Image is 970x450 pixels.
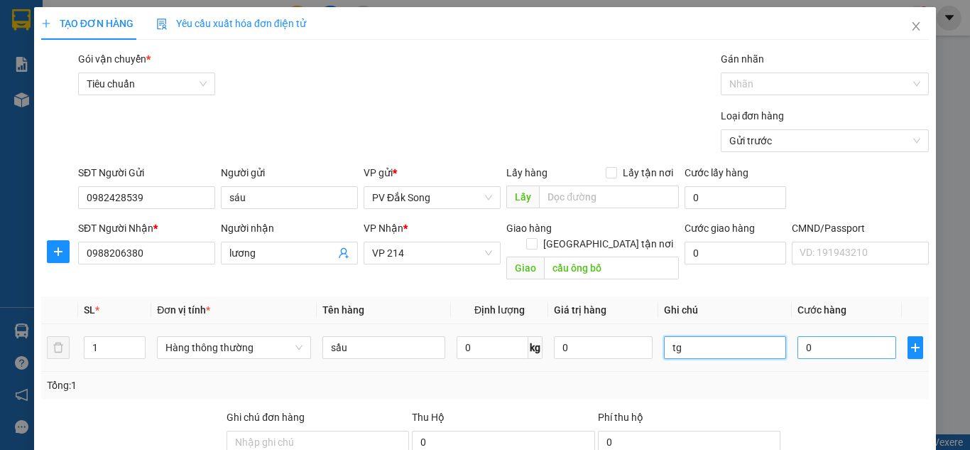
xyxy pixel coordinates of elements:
span: Gói vận chuyển [78,53,151,65]
th: Ghi chú [658,296,792,324]
span: user-add [338,247,349,259]
button: Close [896,7,936,47]
label: Cước giao hàng [685,223,755,234]
input: Dọc đường [544,257,679,279]
span: Định lượng [474,304,525,316]
label: Ghi chú đơn hàng [227,412,305,423]
div: Tổng: 1 [47,377,376,393]
span: Lấy hàng [506,167,547,178]
input: Cước lấy hàng [685,186,786,209]
span: Gửi trước [729,130,921,151]
span: Tên hàng [322,304,364,316]
div: VP gửi [364,165,501,181]
input: Ghi Chú [664,336,787,359]
span: Giao [506,257,544,279]
span: kg [528,336,543,359]
label: Gán nhãn [721,53,764,65]
span: plus [908,342,923,353]
div: Người gửi [221,165,358,181]
button: plus [908,336,924,359]
div: Người nhận [221,220,358,236]
span: VP 214 [372,242,492,264]
input: 0 [554,336,652,359]
span: Giá trị hàng [554,304,606,316]
input: VD: Bàn, Ghế [322,336,445,359]
span: close [910,21,922,32]
span: PV Đắk Song [372,187,492,208]
input: Dọc đường [539,186,679,208]
span: [GEOGRAPHIC_DATA] tận nơi [538,236,679,252]
span: Tiêu chuẩn [87,73,207,95]
input: Cước giao hàng [685,242,786,264]
div: SĐT Người Nhận [78,220,215,236]
div: Phí thu hộ [598,409,780,431]
span: Hàng thông thường [165,337,303,358]
span: plus [41,18,51,28]
span: Giao hàng [506,223,552,234]
span: Lấy tận nơi [617,165,679,181]
span: TẠO ĐƠN HÀNG [41,18,133,29]
span: Thu Hộ [412,412,445,423]
div: SĐT Người Gửi [78,165,215,181]
span: SL [84,304,95,316]
span: Yêu cầu xuất hóa đơn điện tử [156,18,306,29]
button: delete [47,336,70,359]
div: CMND/Passport [792,220,929,236]
button: plus [47,240,70,263]
img: icon [156,18,168,30]
span: Đơn vị tính [157,304,210,316]
span: Cước hàng [797,304,846,316]
label: Loại đơn hàng [721,110,785,122]
span: Lấy [506,186,539,208]
span: VP Nhận [364,223,403,234]
span: plus [48,246,69,257]
label: Cước lấy hàng [685,167,748,178]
